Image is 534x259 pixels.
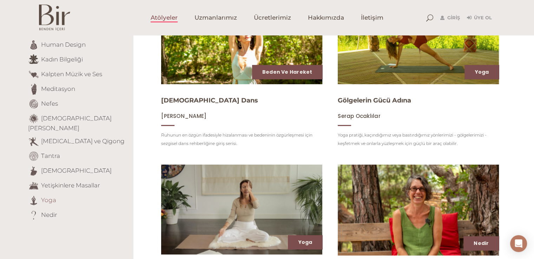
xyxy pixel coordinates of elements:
[161,113,206,119] a: [PERSON_NAME]
[151,14,178,22] span: Atölyeler
[41,181,100,188] a: Yetişkinlere Masallar
[475,68,489,75] a: Yoga
[254,14,291,22] span: Ücretlerimiz
[467,14,492,22] a: Üye Ol
[41,41,86,48] a: Human Design
[41,152,60,159] a: Tantra
[195,14,237,22] span: Uzmanlarımız
[361,14,383,22] span: İletişim
[338,97,411,104] a: Gölgelerin Gücü Adına
[41,167,112,174] a: [DEMOGRAPHIC_DATA]
[510,235,527,252] div: Open Intercom Messenger
[41,55,83,62] a: Kadın Bilgeliği
[474,240,489,247] a: Nedir
[28,114,112,132] a: [DEMOGRAPHIC_DATA][PERSON_NAME]
[440,14,460,22] a: Giriş
[262,68,312,75] a: Beden ve Hareket
[308,14,344,22] span: Hakkımızda
[338,113,380,119] a: Serap Ocaklılar
[161,131,322,148] p: Ruhunun en özgün ifadesiyle hizalanması ve bedeninin özgürleşmesi için sezgisel dans rehberliğine...
[338,112,380,120] span: Serap Ocaklılar
[161,97,258,104] a: [DEMOGRAPHIC_DATA] Dans
[41,85,75,92] a: Meditasyon
[338,131,499,148] p: Yoga pratiği, kaçındığımız veya bastırdığımız yönlerimizi - gölgelerimizi - keşfetmek ve onlarla ...
[161,112,206,120] span: [PERSON_NAME]
[41,100,58,107] a: Nefes
[298,239,312,246] a: Yoga
[41,70,102,77] a: Kalpten Müzik ve Ses
[41,211,57,218] a: Nedir
[41,196,56,203] a: Yoga
[41,137,125,144] a: [MEDICAL_DATA] ve Qigong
